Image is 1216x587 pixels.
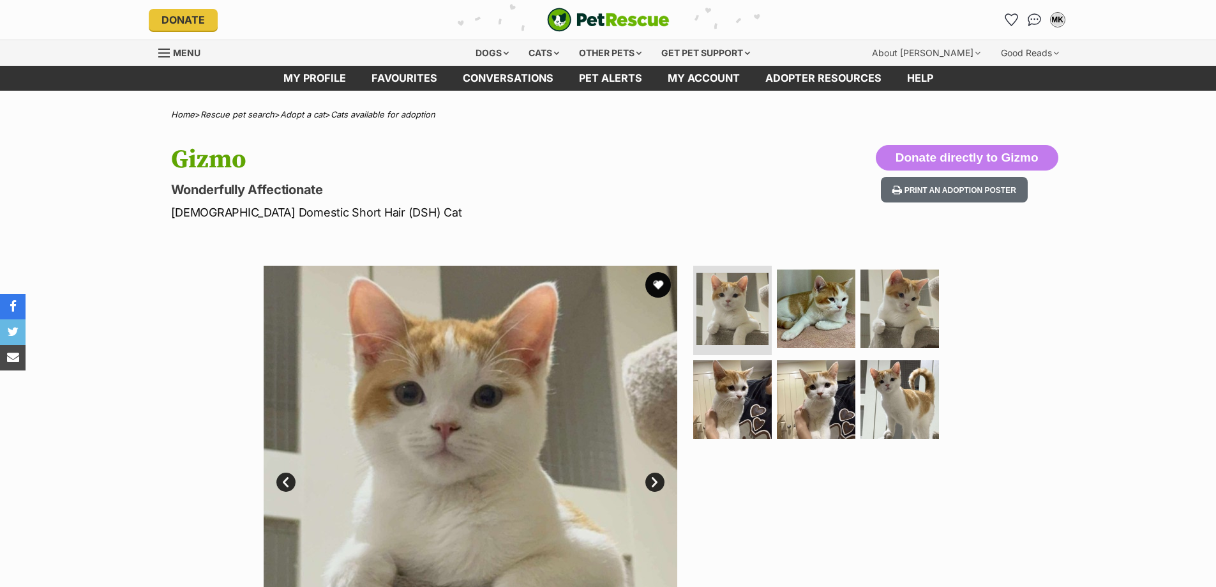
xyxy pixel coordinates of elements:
[271,66,359,91] a: My profile
[876,145,1058,171] button: Donate directly to Gizmo
[992,40,1068,66] div: Good Reads
[1051,13,1064,26] div: MK
[280,109,325,119] a: Adopt a cat
[894,66,946,91] a: Help
[200,109,274,119] a: Rescue pet search
[520,40,568,66] div: Cats
[655,66,753,91] a: My account
[566,66,655,91] a: Pet alerts
[467,40,518,66] div: Dogs
[860,270,939,348] img: Photo of Gizmo
[171,109,195,119] a: Home
[450,66,566,91] a: conversations
[693,360,772,439] img: Photo of Gizmo
[645,272,671,298] button: favourite
[171,181,711,199] p: Wonderfully Affectionate
[753,66,894,91] a: Adopter resources
[173,47,200,58] span: Menu
[860,360,939,439] img: Photo of Gizmo
[158,40,209,63] a: Menu
[359,66,450,91] a: Favourites
[777,270,855,348] img: Photo of Gizmo
[570,40,650,66] div: Other pets
[1028,13,1041,26] img: chat-41dd97257d64d25036548639549fe6c8038ab92f7586957e7f3b1b290dea8141.svg
[1002,10,1022,30] a: Favourites
[1002,10,1068,30] ul: Account quick links
[696,273,769,345] img: Photo of Gizmo
[171,145,711,174] h1: Gizmo
[645,473,664,492] a: Next
[1047,10,1068,30] button: My account
[149,9,218,31] a: Donate
[863,40,989,66] div: About [PERSON_NAME]
[881,177,1028,203] button: Print an adoption poster
[547,8,670,32] img: logo-cat-932fe2b9b8326f06289b0f2fb663e598f794de774fb13d1741a6617ecf9a85b4.svg
[171,204,711,221] p: [DEMOGRAPHIC_DATA] Domestic Short Hair (DSH) Cat
[652,40,759,66] div: Get pet support
[1025,10,1045,30] a: Conversations
[276,473,296,492] a: Prev
[777,360,855,439] img: Photo of Gizmo
[547,8,670,32] a: PetRescue
[139,110,1077,119] div: > > >
[331,109,435,119] a: Cats available for adoption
